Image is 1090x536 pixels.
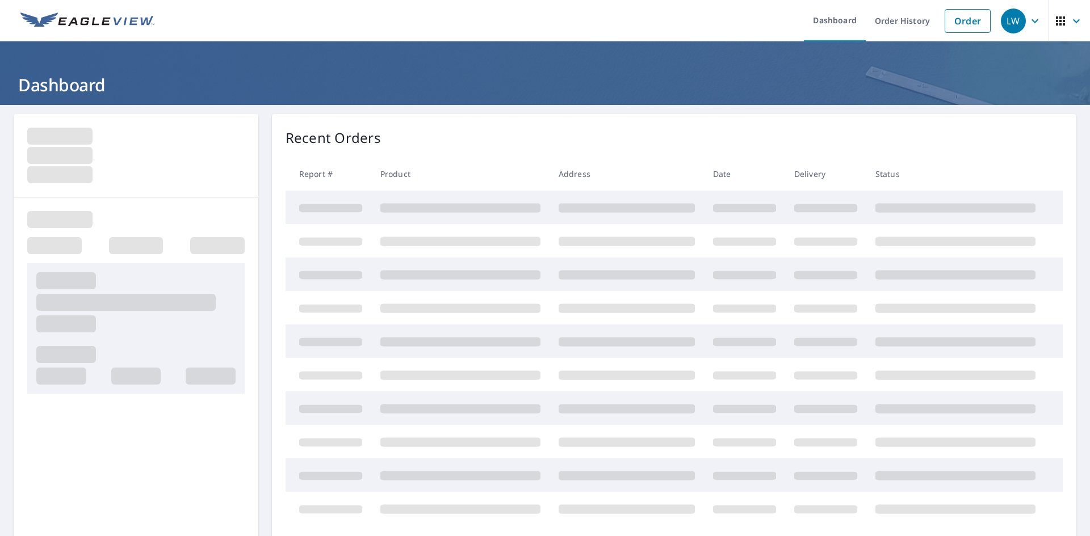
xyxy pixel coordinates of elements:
a: Order [945,9,991,33]
th: Report # [286,157,371,191]
div: LW [1001,9,1026,33]
img: EV Logo [20,12,154,29]
p: Recent Orders [286,128,381,148]
th: Delivery [785,157,866,191]
h1: Dashboard [14,73,1076,96]
th: Date [704,157,785,191]
th: Address [550,157,704,191]
th: Status [866,157,1045,191]
th: Product [371,157,550,191]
